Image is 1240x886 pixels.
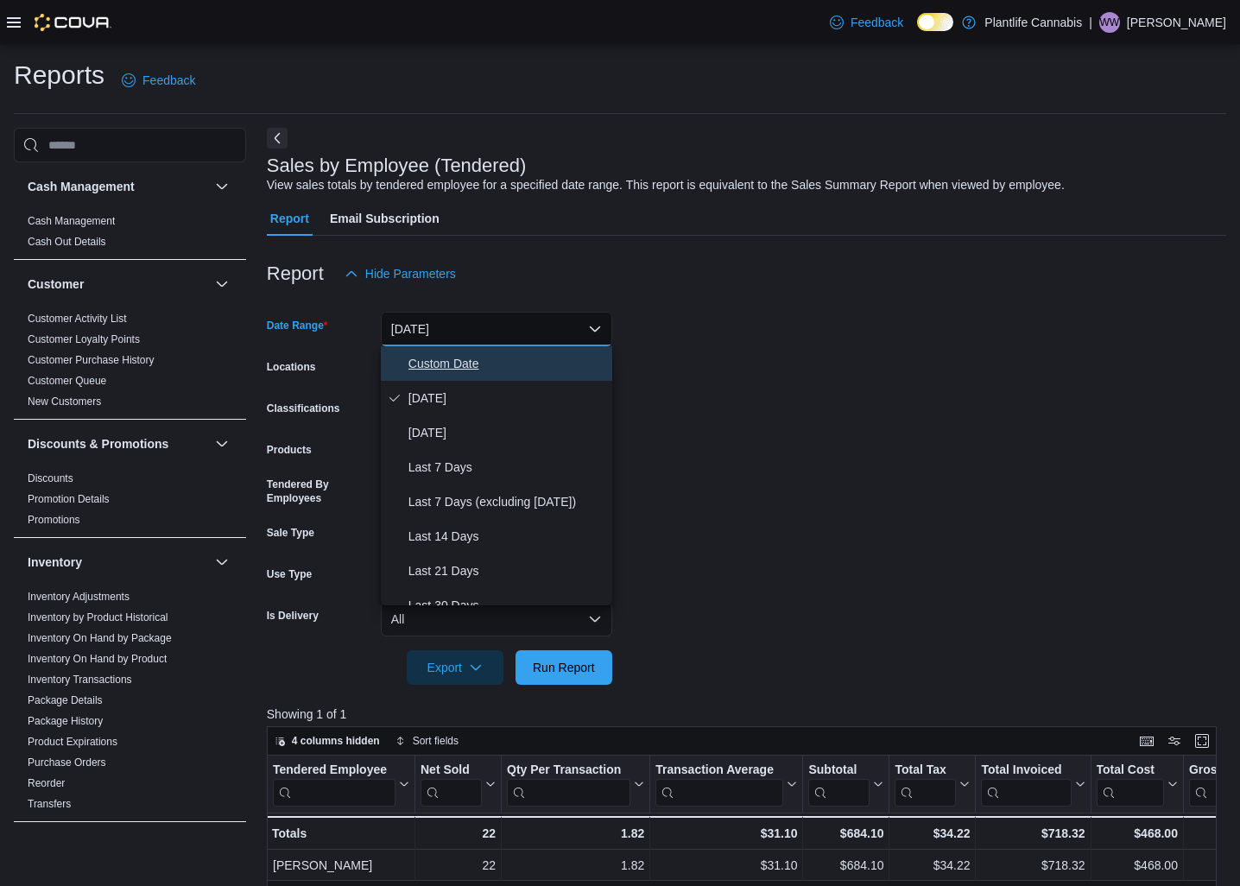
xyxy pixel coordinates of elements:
[338,256,463,291] button: Hide Parameters
[808,855,883,876] div: $684.10
[267,443,312,457] label: Products
[28,591,130,603] a: Inventory Adjustments
[516,650,612,685] button: Run Report
[851,14,903,31] span: Feedback
[28,756,106,769] span: Purchase Orders
[408,422,605,443] span: [DATE]
[28,735,117,749] span: Product Expirations
[28,333,140,345] a: Customer Loyalty Points
[365,265,456,282] span: Hide Parameters
[507,855,644,876] div: 1.82
[14,211,246,259] div: Cash Management
[28,756,106,769] a: Purchase Orders
[1136,731,1157,751] button: Keyboard shortcuts
[917,13,953,31] input: Dark Mode
[408,595,605,616] span: Last 30 Days
[267,526,314,540] label: Sale Type
[330,201,440,236] span: Email Subscription
[408,560,605,581] span: Last 21 Days
[1192,731,1212,751] button: Enter fullscreen
[1089,12,1092,33] p: |
[1096,855,1177,876] div: $468.00
[417,650,493,685] span: Export
[267,478,374,505] label: Tendered By Employees
[14,586,246,821] div: Inventory
[28,435,168,452] h3: Discounts & Promotions
[823,5,910,40] a: Feedback
[381,346,612,605] div: Select listbox
[808,763,870,807] div: Subtotal
[28,313,127,325] a: Customer Activity List
[895,763,970,807] button: Total Tax
[28,714,103,728] span: Package History
[655,823,797,844] div: $31.10
[273,763,409,807] button: Tendered Employee
[655,763,797,807] button: Transaction Average
[14,58,104,92] h1: Reports
[28,178,208,195] button: Cash Management
[28,471,73,485] span: Discounts
[28,395,101,408] span: New Customers
[407,650,503,685] button: Export
[28,611,168,624] span: Inventory by Product Historical
[981,763,1085,807] button: Total Invoiced
[28,435,208,452] button: Discounts & Promotions
[28,653,167,665] a: Inventory On Hand by Product
[292,734,380,748] span: 4 columns hidden
[28,275,208,293] button: Customer
[267,567,312,581] label: Use Type
[981,763,1071,779] div: Total Invoiced
[507,763,630,807] div: Qty Per Transaction
[28,235,106,249] span: Cash Out Details
[507,763,644,807] button: Qty Per Transaction
[28,611,168,623] a: Inventory by Product Historical
[14,468,246,537] div: Discounts & Promotions
[895,823,970,844] div: $34.22
[212,274,232,294] button: Customer
[28,693,103,707] span: Package Details
[28,554,82,571] h3: Inventory
[28,236,106,248] a: Cash Out Details
[421,763,496,807] button: Net Sold
[28,777,65,789] a: Reorder
[28,590,130,604] span: Inventory Adjustments
[421,855,496,876] div: 22
[267,128,288,149] button: Next
[421,823,496,844] div: 22
[1096,763,1163,779] div: Total Cost
[28,554,208,571] button: Inventory
[655,763,783,807] div: Transaction Average
[984,12,1082,33] p: Plantlife Cannabis
[212,434,232,454] button: Discounts & Promotions
[267,360,316,374] label: Locations
[267,609,319,623] label: Is Delivery
[115,63,202,98] a: Feedback
[28,798,71,810] a: Transfers
[413,734,459,748] span: Sort fields
[655,763,783,779] div: Transaction Average
[28,178,135,195] h3: Cash Management
[142,72,195,89] span: Feedback
[895,855,970,876] div: $34.22
[981,823,1085,844] div: $718.32
[28,632,172,644] a: Inventory On Hand by Package
[1127,12,1226,33] p: [PERSON_NAME]
[28,652,167,666] span: Inventory On Hand by Product
[808,763,883,807] button: Subtotal
[14,308,246,419] div: Customer
[28,312,127,326] span: Customer Activity List
[655,855,797,876] div: $31.10
[267,263,324,284] h3: Report
[28,673,132,687] span: Inventory Transactions
[408,353,605,374] span: Custom Date
[28,513,80,527] span: Promotions
[1164,731,1185,751] button: Display options
[28,374,106,388] span: Customer Queue
[28,396,101,408] a: New Customers
[268,731,387,751] button: 4 columns hidden
[212,552,232,573] button: Inventory
[28,776,65,790] span: Reorder
[212,176,232,197] button: Cash Management
[381,602,612,636] button: All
